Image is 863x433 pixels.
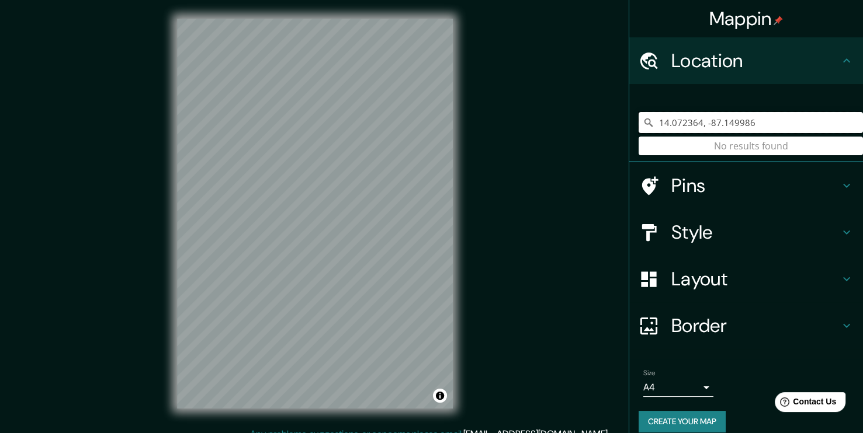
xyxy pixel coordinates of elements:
[671,267,840,291] h4: Layout
[671,174,840,197] h4: Pins
[177,19,453,408] canvas: Map
[629,209,863,256] div: Style
[629,37,863,84] div: Location
[629,162,863,209] div: Pins
[709,7,784,30] h4: Mappin
[671,221,840,244] h4: Style
[671,49,840,72] h4: Location
[643,368,656,378] label: Size
[671,314,840,337] h4: Border
[433,389,447,403] button: Toggle attribution
[639,411,726,432] button: Create your map
[643,378,713,397] div: A4
[774,16,783,25] img: pin-icon.png
[759,387,850,420] iframe: Help widget launcher
[639,112,863,133] input: Pick your city or area
[639,137,863,155] div: No results found
[629,256,863,302] div: Layout
[629,302,863,349] div: Border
